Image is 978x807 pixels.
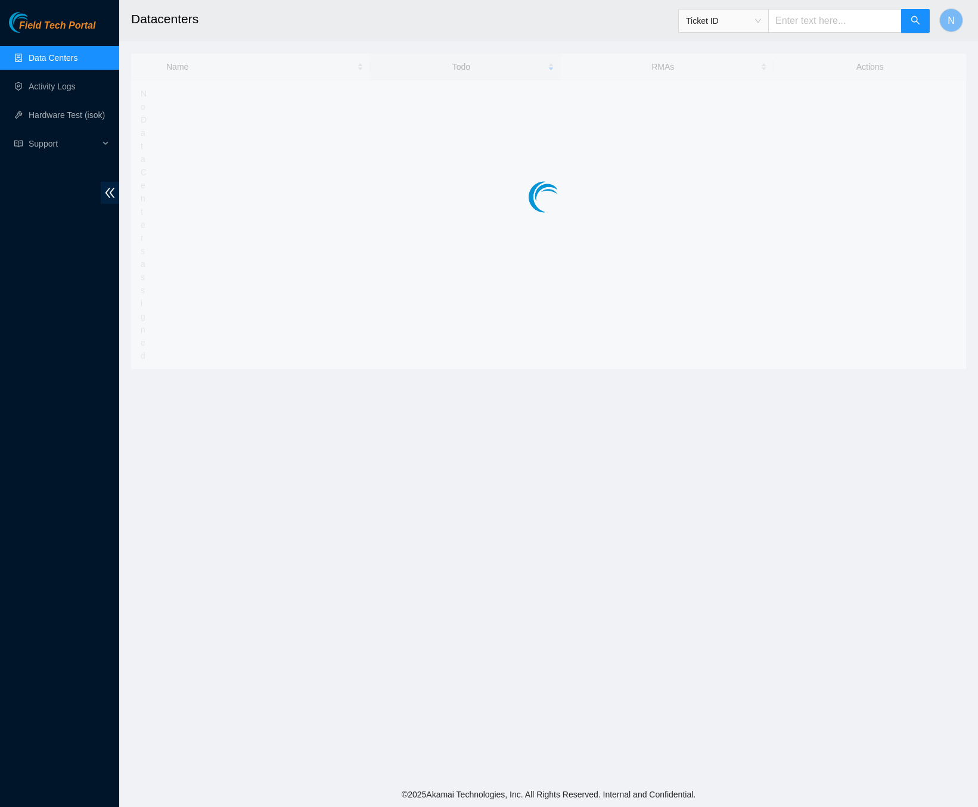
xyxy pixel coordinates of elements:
a: Akamai TechnologiesField Tech Portal [9,21,95,37]
a: Data Centers [29,53,77,63]
input: Enter text here... [768,9,902,33]
span: Support [29,132,99,156]
span: search [911,15,920,27]
span: N [948,13,955,28]
span: Field Tech Portal [19,20,95,32]
img: Akamai Technologies [9,12,60,33]
button: N [939,8,963,32]
a: Activity Logs [29,82,76,91]
span: read [14,139,23,148]
button: search [901,9,930,33]
span: double-left [101,182,119,204]
span: Ticket ID [686,12,761,30]
a: Hardware Test (isok) [29,110,105,120]
footer: © 2025 Akamai Technologies, Inc. All Rights Reserved. Internal and Confidential. [119,782,978,807]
